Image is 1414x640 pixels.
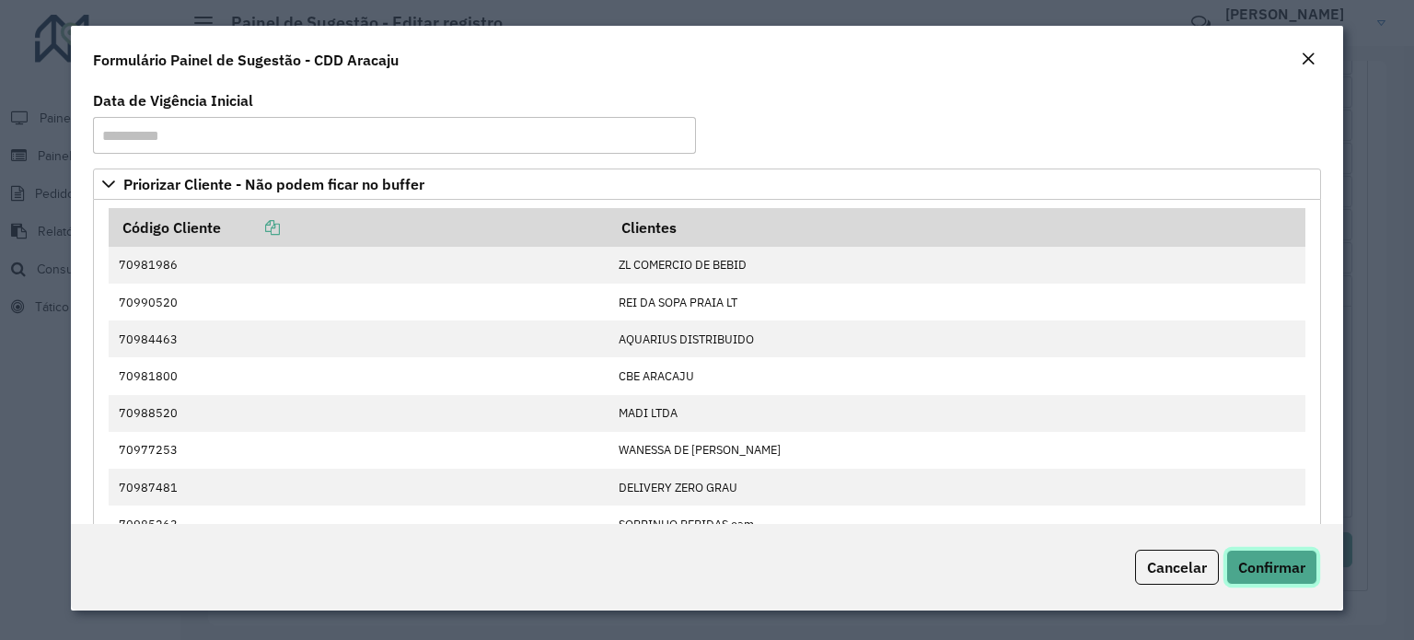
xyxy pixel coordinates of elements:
[1238,558,1305,576] span: Confirmar
[93,89,253,111] label: Data de Vigência Inicial
[608,247,1304,284] td: ZL COMERCIO DE BEBID
[608,320,1304,357] td: AQUARIUS DISTRIBUIDO
[608,432,1304,469] td: WANESSA DE [PERSON_NAME]
[109,395,608,432] td: 70988520
[608,357,1304,394] td: CBE ARACAJU
[93,49,399,71] h4: Formulário Painel de Sugestão - CDD Aracaju
[109,284,608,320] td: 70990520
[109,506,608,542] td: 70985263
[109,469,608,506] td: 70987481
[608,506,1304,542] td: SOBRINHO BEBIDAS eam
[109,357,608,394] td: 70981800
[1147,558,1207,576] span: Cancelar
[608,208,1304,247] th: Clientes
[123,177,424,192] span: Priorizar Cliente - Não podem ficar no buffer
[109,208,608,247] th: Código Cliente
[608,395,1304,432] td: MADI LTDA
[608,469,1304,506] td: DELIVERY ZERO GRAU
[1301,52,1315,66] em: Fechar
[1295,48,1321,72] button: Close
[1135,550,1219,585] button: Cancelar
[1226,550,1317,585] button: Confirmar
[109,320,608,357] td: 70984463
[109,432,608,469] td: 70977253
[221,218,280,237] a: Copiar
[93,169,1321,200] a: Priorizar Cliente - Não podem ficar no buffer
[109,247,608,284] td: 70981986
[608,284,1304,320] td: REI DA SOPA PRAIA LT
